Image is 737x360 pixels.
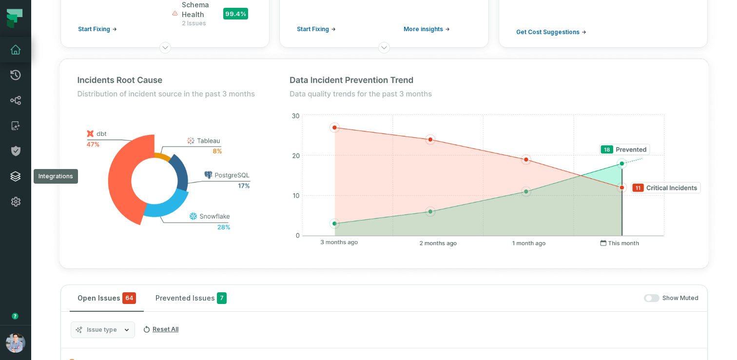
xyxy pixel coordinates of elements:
[217,292,227,304] span: 7
[148,285,234,311] button: Prevented Issues
[182,19,223,27] span: 2 issues
[297,25,336,33] a: Start Fixing
[516,28,586,36] a: Get Cost Suggestions
[34,169,78,184] div: Integrations
[78,25,117,33] a: Start Fixing
[78,25,110,33] span: Start Fixing
[297,25,329,33] span: Start Fixing
[41,41,727,287] img: Top graphs 1
[87,326,117,334] span: Issue type
[404,25,450,33] a: More insights
[404,25,443,33] span: More insights
[71,322,135,338] button: Issue type
[139,322,182,337] button: Reset All
[223,8,248,19] span: 99.4 %
[6,333,25,353] img: avatar of Alon Nafta
[70,285,144,311] button: Open Issues
[11,312,19,321] div: Tooltip anchor
[516,28,580,36] span: Get Cost Suggestions
[122,292,136,304] span: critical issues and errors combined
[238,294,698,303] div: Show Muted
